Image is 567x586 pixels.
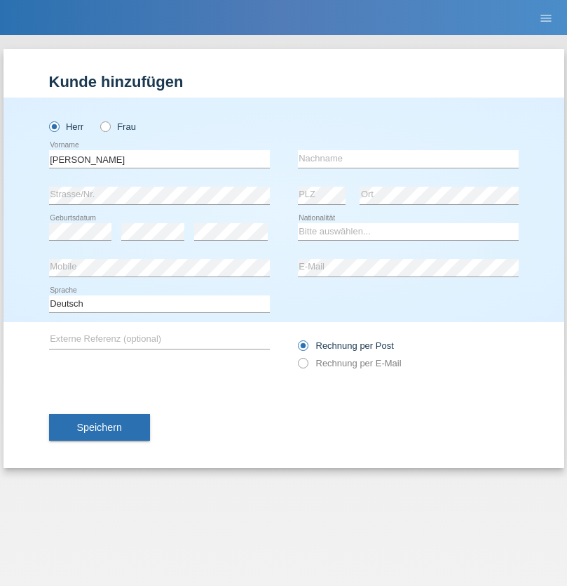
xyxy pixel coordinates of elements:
[49,414,150,441] button: Speichern
[298,358,402,368] label: Rechnung per E-Mail
[100,121,109,131] input: Frau
[298,340,394,351] label: Rechnung per Post
[77,422,122,433] span: Speichern
[49,73,519,91] h1: Kunde hinzufügen
[298,358,307,375] input: Rechnung per E-Mail
[49,121,84,132] label: Herr
[532,13,560,22] a: menu
[298,340,307,358] input: Rechnung per Post
[100,121,136,132] label: Frau
[49,121,58,131] input: Herr
[539,11,553,25] i: menu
